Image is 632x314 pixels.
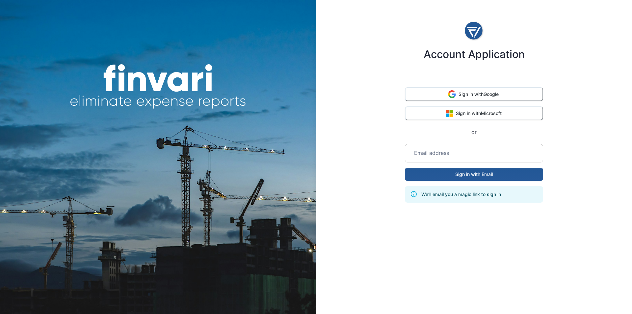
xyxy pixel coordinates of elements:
img: finvari headline [70,64,246,109]
div: We'll email you a magic link to sign in [421,188,501,201]
button: Sign in with Email [405,168,543,181]
span: or [468,128,480,136]
button: Sign in withGoogle [405,87,543,101]
button: Sign in withMicrosoft [405,106,543,120]
img: logo [464,19,484,43]
h4: Account Application [424,48,525,61]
